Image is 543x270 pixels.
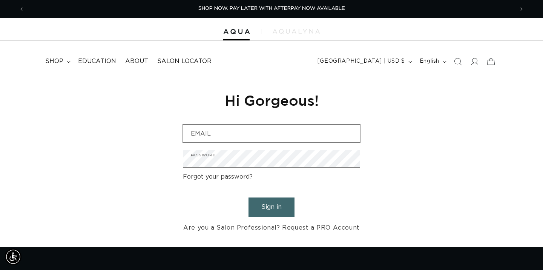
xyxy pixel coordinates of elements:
[74,53,121,70] a: Education
[183,125,360,142] input: Email
[121,53,153,70] a: About
[153,53,216,70] a: Salon Locator
[449,53,466,70] summary: Search
[248,197,295,217] button: Sign in
[157,57,212,65] span: Salon Locator
[125,57,148,65] span: About
[223,29,250,34] img: Aqua Hair Extensions
[198,6,345,11] span: SHOP NOW. PAY LATER WITH AFTERPAY NOW AVAILABLE
[45,57,63,65] span: shop
[183,91,360,110] h1: Hi Gorgeous!
[318,57,405,65] span: [GEOGRAPHIC_DATA] | USD $
[5,248,21,265] div: Accessibility Menu
[420,57,439,65] span: English
[78,57,116,65] span: Education
[415,54,449,69] button: English
[183,222,360,233] a: Are you a Salon Professional? Request a PRO Account
[13,2,30,16] button: Previous announcement
[313,54,415,69] button: [GEOGRAPHIC_DATA] | USD $
[183,171,253,182] a: Forgot your password?
[513,2,530,16] button: Next announcement
[273,29,320,34] img: aqualyna.com
[441,188,543,270] iframe: Chat Widget
[41,53,74,70] summary: shop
